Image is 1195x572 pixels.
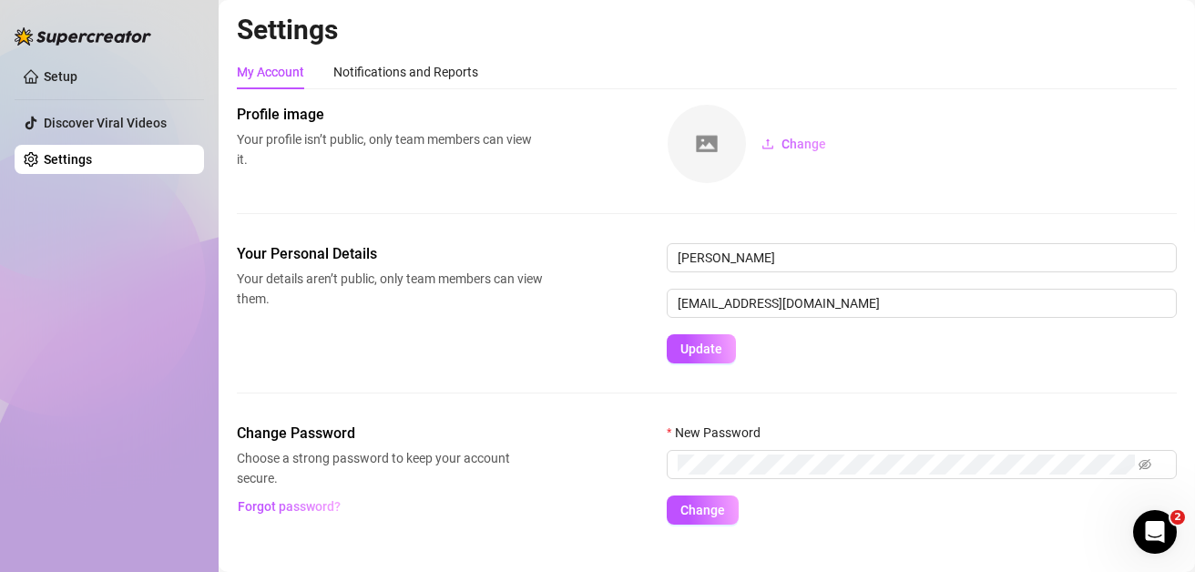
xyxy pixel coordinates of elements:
[1170,510,1185,525] span: 2
[667,243,1177,272] input: Enter name
[667,423,772,443] label: New Password
[667,334,736,363] button: Update
[678,455,1135,475] input: New Password
[781,137,826,151] span: Change
[747,129,841,158] button: Change
[333,62,478,82] div: Notifications and Reports
[237,243,543,265] span: Your Personal Details
[761,138,774,150] span: upload
[237,423,543,444] span: Change Password
[237,129,543,169] span: Your profile isn’t public, only team members can view it.
[15,27,151,46] img: logo-BBDzfeDw.svg
[237,448,543,488] span: Choose a strong password to keep your account secure.
[238,499,341,514] span: Forgot password?
[667,289,1177,318] input: Enter new email
[1133,510,1177,554] iframe: Intercom live chat
[44,152,92,167] a: Settings
[44,69,77,84] a: Setup
[237,62,304,82] div: My Account
[237,13,1177,47] h2: Settings
[668,105,746,183] img: square-placeholder.png
[667,495,739,525] button: Change
[680,342,722,356] span: Update
[680,503,725,517] span: Change
[44,116,167,130] a: Discover Viral Videos
[237,492,341,521] button: Forgot password?
[237,104,543,126] span: Profile image
[1139,458,1151,471] span: eye-invisible
[237,269,543,309] span: Your details aren’t public, only team members can view them.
